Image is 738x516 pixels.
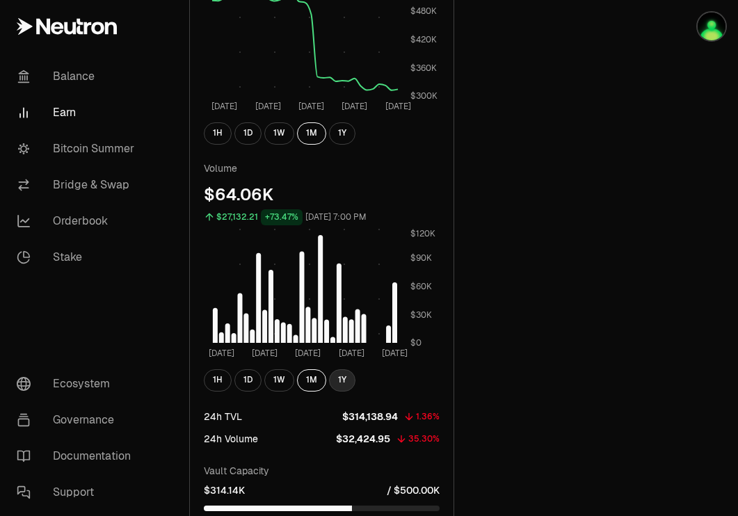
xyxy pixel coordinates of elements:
p: $314,138.94 [342,410,398,424]
div: [DATE] 7:00 PM [305,209,367,225]
div: 1.36% [416,409,440,425]
div: 24h Volume [204,432,258,446]
button: 1D [234,369,262,392]
tspan: [DATE] [298,100,324,111]
tspan: $0 [410,337,422,348]
tspan: [DATE] [252,347,278,358]
p: $314.14K [204,483,245,497]
tspan: [DATE] [382,347,408,358]
a: Stake [6,239,150,275]
tspan: [DATE] [385,100,411,111]
p: Volume [204,161,440,175]
a: Bridge & Swap [6,167,150,203]
div: +73.47% [261,209,303,225]
a: Orderbook [6,203,150,239]
button: 1W [264,122,294,145]
button: 1M [297,369,326,392]
a: Support [6,474,150,510]
a: Documentation [6,438,150,474]
p: / $500.00K [387,483,440,497]
tspan: $480K [410,6,437,17]
tspan: $60K [410,280,432,291]
button: 1D [234,122,262,145]
button: 1M [297,122,326,145]
tspan: [DATE] [209,347,234,358]
p: Vault Capacity [204,464,440,478]
div: $27,132.21 [216,209,258,225]
button: 1H [204,369,232,392]
button: 1Y [329,122,355,145]
p: $32,424.95 [336,432,390,446]
img: Atom Staking [698,13,725,40]
button: 1Y [329,369,355,392]
div: 24h TVL [204,410,242,424]
tspan: $420K [410,33,437,45]
button: 1W [264,369,294,392]
div: $64.06K [204,184,440,206]
tspan: $30K [410,309,432,320]
tspan: $360K [410,62,437,73]
tspan: [DATE] [342,100,367,111]
a: Earn [6,95,150,131]
tspan: [DATE] [255,100,281,111]
tspan: [DATE] [211,100,237,111]
a: Ecosystem [6,366,150,402]
tspan: $300K [410,90,438,102]
a: Bitcoin Summer [6,131,150,167]
tspan: $120K [410,227,435,239]
a: Balance [6,58,150,95]
tspan: [DATE] [339,347,364,358]
div: 35.30% [408,431,440,447]
tspan: [DATE] [295,347,321,358]
tspan: $90K [410,252,432,264]
button: 1H [204,122,232,145]
a: Governance [6,402,150,438]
